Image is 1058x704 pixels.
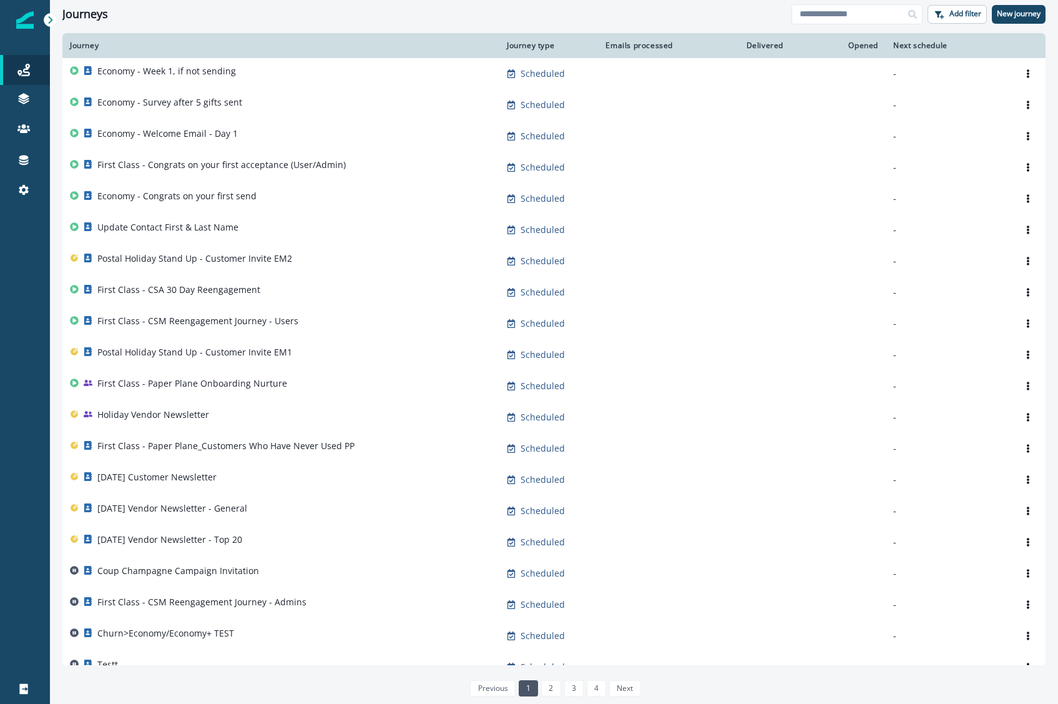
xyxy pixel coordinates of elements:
p: Scheduled [521,349,565,361]
a: First Class - CSM Reengagement Journey - AdminsScheduled--Options [62,589,1046,620]
ul: Pagination [467,680,640,697]
p: - [893,67,1003,80]
p: - [893,317,1003,330]
p: Scheduled [521,567,565,580]
p: Scheduled [521,130,565,142]
p: Scheduled [521,99,565,111]
p: - [893,661,1003,673]
p: First Class - Paper Plane Onboarding Nurture [97,377,287,390]
a: Postal Holiday Stand Up - Customer Invite EM1Scheduled--Options [62,339,1046,370]
button: Options [1018,127,1038,146]
a: Economy - Survey after 5 gifts sentScheduled--Options [62,89,1046,121]
button: Options [1018,221,1038,239]
p: Scheduled [521,630,565,642]
button: Options [1018,345,1038,364]
button: Options [1018,470,1038,489]
p: Holiday Vendor Newsletter [97,409,209,421]
p: First Class - Congrats on your first acceptance (User/Admin) [97,159,346,171]
p: - [893,411,1003,424]
div: Delivered [688,41,783,51]
p: Scheduled [521,411,565,424]
a: Holiday Vendor NewsletterScheduled--Options [62,402,1046,433]
p: - [893,161,1003,174]
p: Scheduled [521,598,565,611]
p: - [893,286,1003,299]
p: [DATE] Customer Newsletter [97,471,217,483]
p: First Class - Paper Plane_Customers Who Have Never Used PP [97,440,355,452]
p: Churn>Economy/Economy+ TEST [97,627,234,640]
a: Update Contact First & Last NameScheduled--Options [62,214,1046,245]
h1: Journeys [62,7,108,21]
p: - [893,567,1003,580]
img: Inflection [16,11,34,29]
button: Options [1018,377,1038,395]
button: Options [1018,158,1038,177]
button: Options [1018,189,1038,208]
a: Economy - Week 1, if not sendingScheduled--Options [62,58,1046,89]
p: Scheduled [521,161,565,174]
a: [DATE] Customer NewsletterScheduled--Options [62,464,1046,495]
p: Testt [97,658,118,671]
p: Scheduled [521,255,565,267]
div: Opened [798,41,878,51]
p: Update Contact First & Last Name [97,221,238,234]
button: Options [1018,252,1038,270]
p: Scheduled [521,473,565,486]
button: Options [1018,595,1038,614]
p: [DATE] Vendor Newsletter - General [97,502,247,515]
button: New journey [992,5,1046,24]
div: Emails processed [600,41,673,51]
p: Scheduled [521,442,565,455]
p: - [893,380,1003,392]
p: Scheduled [521,380,565,392]
a: Postal Holiday Stand Up - Customer Invite EM2Scheduled--Options [62,245,1046,277]
div: Next schedule [893,41,1003,51]
a: [DATE] Vendor Newsletter - Top 20Scheduled--Options [62,527,1046,558]
p: - [893,630,1003,642]
a: Churn>Economy/Economy+ TESTScheduled--Options [62,620,1046,652]
a: Page 2 [541,680,561,697]
a: Page 3 [564,680,584,697]
button: Options [1018,502,1038,520]
p: [DATE] Vendor Newsletter - Top 20 [97,533,242,546]
p: Scheduled [521,67,565,80]
p: - [893,130,1003,142]
p: First Class - CSM Reengagement Journey - Users [97,315,298,327]
p: Scheduled [521,661,565,673]
a: Page 1 is your current page [519,680,538,697]
p: Scheduled [521,317,565,330]
a: First Class - CSA 30 Day ReengagementScheduled--Options [62,277,1046,308]
button: Options [1018,408,1038,427]
div: Journey type [507,41,585,51]
a: First Class - Paper Plane Onboarding NurtureScheduled--Options [62,370,1046,402]
p: - [893,473,1003,486]
p: Economy - Week 1, if not sending [97,65,236,77]
p: Postal Holiday Stand Up - Customer Invite EM2 [97,252,292,265]
a: Economy - Welcome Email - Day 1Scheduled--Options [62,121,1046,152]
button: Options [1018,439,1038,458]
button: Options [1018,658,1038,677]
p: - [893,99,1003,111]
p: Scheduled [521,536,565,548]
button: Options [1018,533,1038,552]
p: First Class - CSM Reengagement Journey - Admins [97,596,306,608]
button: Add filter [928,5,987,24]
a: First Class - Congrats on your first acceptance (User/Admin)Scheduled--Options [62,152,1046,183]
a: TesttScheduled--Options [62,652,1046,683]
button: Options [1018,314,1038,333]
p: - [893,224,1003,236]
p: - [893,505,1003,517]
p: Economy - Survey after 5 gifts sent [97,96,242,109]
p: Scheduled [521,224,565,236]
button: Options [1018,627,1038,645]
a: Page 4 [587,680,606,697]
div: Journey [70,41,492,51]
p: - [893,192,1003,205]
button: Options [1018,283,1038,302]
p: Scheduled [521,192,565,205]
a: Coup Champagne Campaign InvitationScheduled--Options [62,558,1046,589]
a: First Class - Paper Plane_Customers Who Have Never Used PPScheduled--Options [62,433,1046,464]
p: Scheduled [521,505,565,517]
p: Economy - Welcome Email - Day 1 [97,127,238,140]
a: [DATE] Vendor Newsletter - GeneralScheduled--Options [62,495,1046,527]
